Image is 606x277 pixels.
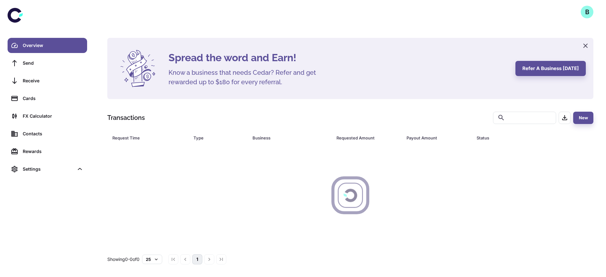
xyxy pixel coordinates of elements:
[193,133,245,142] span: Type
[107,113,145,122] h1: Transactions
[23,95,83,102] div: Cards
[477,133,559,142] div: Status
[169,50,508,65] h4: Spread the word and Earn!
[192,254,202,264] button: page 1
[23,77,83,84] div: Receive
[8,38,87,53] a: Overview
[515,61,586,76] button: Refer a business [DATE]
[407,133,469,142] span: Payout Amount
[112,133,186,142] span: Request Time
[8,144,87,159] a: Rewards
[581,6,593,18] button: B
[8,162,87,177] div: Settings
[8,109,87,124] a: FX Calculator
[23,166,74,173] div: Settings
[336,133,391,142] div: Requested Amount
[8,73,87,88] a: Receive
[23,42,83,49] div: Overview
[8,126,87,141] a: Contacts
[169,68,326,87] h5: Know a business that needs Cedar? Refer and get rewarded up to $180 for every referral.
[142,255,162,264] button: 25
[407,133,461,142] div: Payout Amount
[573,112,593,124] button: New
[167,254,227,264] nav: pagination navigation
[23,130,83,137] div: Contacts
[8,91,87,106] a: Cards
[23,148,83,155] div: Rewards
[193,133,236,142] div: Type
[477,133,567,142] span: Status
[112,133,178,142] div: Request Time
[8,56,87,71] a: Send
[107,256,140,263] p: Showing 0-0 of 0
[23,60,83,67] div: Send
[336,133,399,142] span: Requested Amount
[23,113,83,120] div: FX Calculator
